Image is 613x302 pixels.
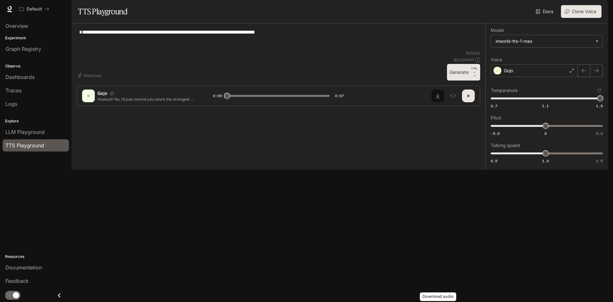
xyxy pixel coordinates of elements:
p: Voice [491,58,502,62]
p: Gojo [504,67,513,74]
span: -5.0 [491,131,500,136]
button: Clone Voice [561,5,602,18]
p: Talking speed [491,143,520,148]
span: 5.0 [596,131,603,136]
span: 0.5 [491,158,497,164]
button: All workspaces [17,3,52,15]
div: D [83,91,94,101]
span: 0:07 [335,93,344,99]
p: CTRL + [471,66,478,74]
span: 0.7 [491,103,497,109]
span: 0 [544,131,547,136]
h1: TTS Playground [78,5,127,18]
p: Pitch [491,116,501,120]
div: Download audio [420,292,456,301]
span: 1.0 [542,158,549,164]
button: Inspect [447,89,459,102]
span: 0:00 [213,93,222,99]
span: 1.1 [542,103,549,109]
button: Reset to default [596,87,603,94]
a: Docs [534,5,556,18]
button: Shortcuts [77,70,104,81]
button: Copy Voice ID [108,91,117,95]
p: Default [26,6,42,12]
button: Download audio [431,89,444,102]
div: inworld-tts-1-max [491,35,602,47]
p: Hooked? No. I’d just remind you who’s the strongest — and why you keep coming back to me. [97,97,198,102]
p: Model [491,28,504,33]
span: 1.5 [596,103,603,109]
p: Temperature [491,88,518,93]
span: 1.5 [596,158,603,164]
p: ⏎ [471,66,478,78]
p: 91 / 1000 [466,50,480,56]
button: GenerateCTRL +⏎ [447,64,480,81]
div: inworld-tts-1-max [496,38,592,44]
p: $ 0.000910 [454,57,474,63]
p: Gojo [97,90,108,97]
